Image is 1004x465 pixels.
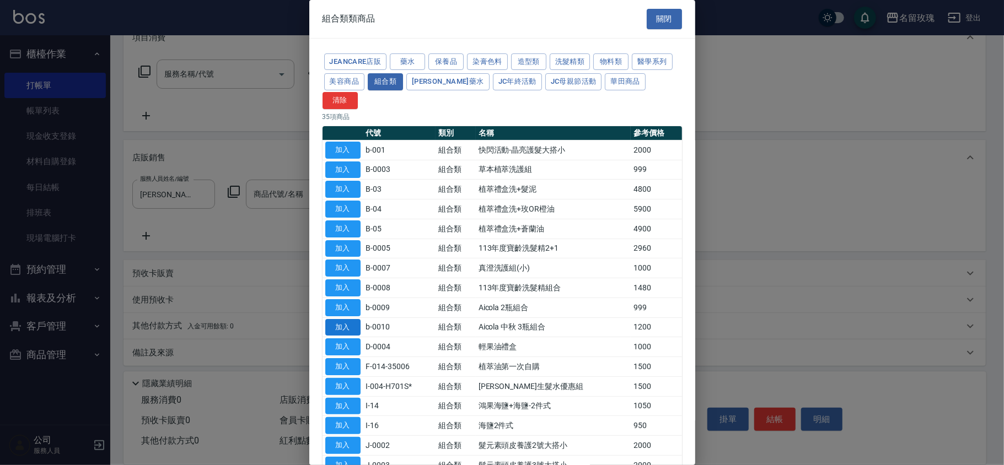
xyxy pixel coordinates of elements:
[436,278,476,298] td: 組合類
[436,376,476,396] td: 組合類
[428,53,464,71] button: 保養品
[325,142,361,159] button: 加入
[436,317,476,337] td: 組合類
[476,376,631,396] td: [PERSON_NAME]生髮水優惠組
[476,258,631,278] td: 真澄洗護組(小)
[390,53,425,71] button: 藥水
[436,219,476,239] td: 組合類
[325,279,361,296] button: 加入
[406,73,490,90] button: [PERSON_NAME]藥水
[363,278,436,298] td: B-0008
[631,239,682,258] td: 2960
[325,437,361,454] button: 加入
[363,357,436,377] td: F-014-35006
[363,258,436,278] td: B-0007
[476,126,631,140] th: 名稱
[476,357,631,377] td: 植萃油第一次自購
[325,417,361,434] button: 加入
[325,240,361,257] button: 加入
[325,358,361,375] button: 加入
[363,337,436,357] td: D-0004
[476,396,631,416] td: 鴻果海鹽+海鹽-2件式
[436,160,476,180] td: 組合類
[631,396,682,416] td: 1050
[363,317,436,337] td: b-0010
[476,337,631,357] td: 輕果油禮盒
[363,436,436,456] td: J-0002
[631,278,682,298] td: 1480
[631,298,682,317] td: 999
[436,357,476,377] td: 組合類
[631,199,682,219] td: 5900
[363,140,436,160] td: b-001
[436,337,476,357] td: 組合類
[550,53,590,71] button: 洗髮精類
[632,53,673,71] button: 醫學系列
[363,298,436,317] td: b-0009
[631,317,682,337] td: 1200
[631,357,682,377] td: 1500
[324,73,365,90] button: 美容商品
[325,319,361,336] button: 加入
[325,181,361,198] button: 加入
[511,53,546,71] button: 造型類
[325,299,361,316] button: 加入
[363,219,436,239] td: B-05
[631,140,682,160] td: 2000
[593,53,629,71] button: 物料類
[436,298,476,317] td: 組合類
[493,73,542,90] button: JC年終活動
[476,436,631,456] td: 髮元素頭皮養護2號大搭小
[476,239,631,258] td: 113年度寶齡洗髮精2+1
[605,73,646,90] button: 華田商品
[631,258,682,278] td: 1000
[368,73,403,90] button: 組合類
[436,416,476,436] td: 組合類
[325,201,361,218] button: 加入
[545,73,602,90] button: JC母親節活動
[324,53,387,71] button: JeanCare店販
[476,180,631,199] td: 植萃禮盒洗+髮泥
[476,199,631,219] td: 植萃禮盒洗+玫OR橙油
[631,160,682,180] td: 999
[476,416,631,436] td: 海鹽2件式
[631,416,682,436] td: 950
[476,219,631,239] td: 植萃禮盒洗+蒼蘭油
[363,239,436,258] td: B-0005
[323,13,375,24] span: 組合類類商品
[325,161,361,179] button: 加入
[436,140,476,160] td: 組合類
[476,298,631,317] td: Aicola 2瓶組合
[323,92,358,109] button: 清除
[631,337,682,357] td: 1000
[436,436,476,456] td: 組合類
[476,278,631,298] td: 113年度寶齡洗髮精組合
[325,259,361,277] button: 加入
[363,199,436,219] td: B-04
[363,416,436,436] td: I-16
[631,376,682,396] td: 1500
[325,338,361,355] button: 加入
[631,126,682,140] th: 參考價格
[325,220,361,237] button: 加入
[323,112,682,122] p: 35 項商品
[476,140,631,160] td: 快閃活動-晶亮護髮大搭小
[631,180,682,199] td: 4800
[363,376,436,396] td: I-004-H701S*
[325,398,361,415] button: 加入
[363,160,436,180] td: B-0003
[363,126,436,140] th: 代號
[436,239,476,258] td: 組合類
[436,199,476,219] td: 組合類
[631,219,682,239] td: 4900
[647,9,682,29] button: 關閉
[363,180,436,199] td: B-03
[631,436,682,456] td: 2000
[436,396,476,416] td: 組合類
[467,53,508,71] button: 染膏色料
[436,126,476,140] th: 類別
[436,258,476,278] td: 組合類
[436,180,476,199] td: 組合類
[476,317,631,337] td: Aicola 中秋 3瓶組合
[476,160,631,180] td: 草本植萃洗護組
